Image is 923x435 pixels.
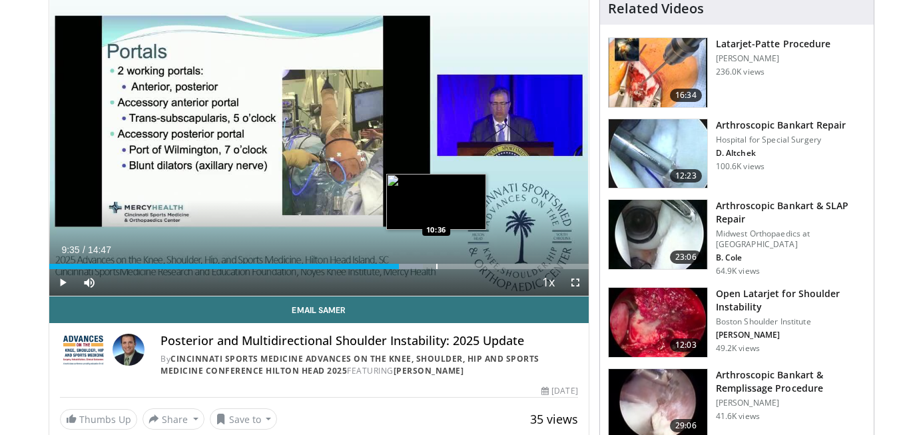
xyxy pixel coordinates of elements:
[210,408,278,430] button: Save to
[386,174,486,230] img: image.jpeg
[608,199,866,276] a: 23:06 Arthroscopic Bankart & SLAP Repair Midwest Orthopaedics at [GEOGRAPHIC_DATA] B. Cole 64.9K ...
[608,119,866,189] a: 12:23 Arthroscopic Bankart Repair Hospital for Special Surgery D. Altchek 100.6K views
[113,334,145,366] img: Avatar
[608,287,866,358] a: 12:03 Open Latarjet for Shoulder Instability Boston Shoulder Institute [PERSON_NAME] 49.2K views
[562,269,589,296] button: Fullscreen
[61,244,79,255] span: 9:35
[716,252,866,263] p: B. Cole
[160,334,578,348] h4: Posterior and Multidirectional Shoulder Instability: 2025 Update
[670,338,702,352] span: 12:03
[716,266,760,276] p: 64.9K views
[88,244,111,255] span: 14:47
[716,316,866,327] p: Boston Shoulder Institute
[609,288,707,357] img: 944938_3.png.150x105_q85_crop-smart_upscale.jpg
[716,398,866,408] p: [PERSON_NAME]
[394,365,464,376] a: [PERSON_NAME]
[530,411,578,427] span: 35 views
[670,250,702,264] span: 23:06
[670,89,702,102] span: 16:34
[49,264,589,269] div: Progress Bar
[716,119,846,132] h3: Arthroscopic Bankart Repair
[49,296,589,323] a: Email Samer
[716,199,866,226] h3: Arthroscopic Bankart & SLAP Repair
[608,1,704,17] h4: Related Videos
[716,287,866,314] h3: Open Latarjet for Shoulder Instability
[716,53,830,64] p: [PERSON_NAME]
[716,161,765,172] p: 100.6K views
[60,334,107,366] img: Cincinnati Sports Medicine Advances on the Knee, Shoulder, Hip and Sports Medicine Conference Hil...
[60,409,137,430] a: Thumbs Up
[160,353,539,376] a: Cincinnati Sports Medicine Advances on the Knee, Shoulder, Hip and Sports Medicine Conference Hil...
[609,200,707,269] img: cole_0_3.png.150x105_q85_crop-smart_upscale.jpg
[608,37,866,108] a: 16:34 Latarjet-Patte Procedure [PERSON_NAME] 236.0K views
[160,353,578,377] div: By FEATURING
[670,169,702,183] span: 12:23
[716,411,760,422] p: 41.6K views
[49,269,76,296] button: Play
[716,330,866,340] p: [PERSON_NAME]
[716,148,846,159] p: D. Altchek
[76,269,103,296] button: Mute
[609,119,707,189] img: 10039_3.png.150x105_q85_crop-smart_upscale.jpg
[716,368,866,395] h3: Arthroscopic Bankart & Remplissage Procedure
[670,419,702,432] span: 29:06
[541,385,577,397] div: [DATE]
[143,408,204,430] button: Share
[535,269,562,296] button: Playback Rate
[716,67,765,77] p: 236.0K views
[716,228,866,250] p: Midwest Orthopaedics at [GEOGRAPHIC_DATA]
[716,135,846,145] p: Hospital for Special Surgery
[83,244,85,255] span: /
[716,37,830,51] h3: Latarjet-Patte Procedure
[609,38,707,107] img: 617583_3.png.150x105_q85_crop-smart_upscale.jpg
[716,343,760,354] p: 49.2K views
